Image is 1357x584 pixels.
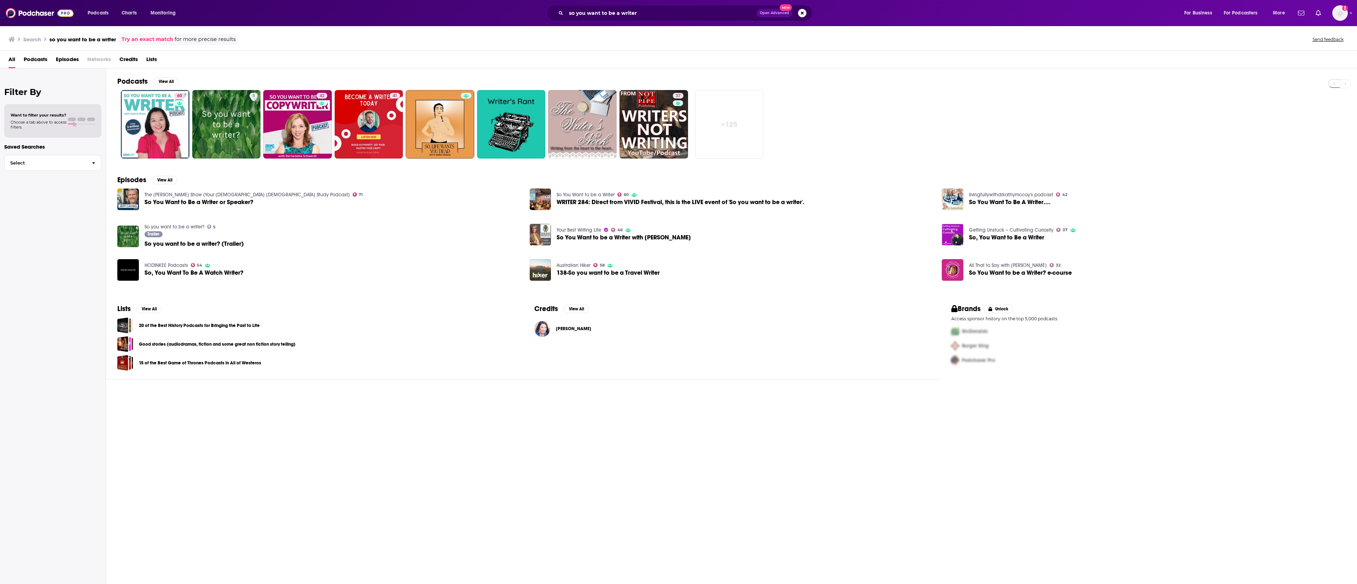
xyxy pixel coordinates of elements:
[359,193,363,196] span: 71
[213,226,216,229] span: 5
[534,321,550,337] img: Valerie Khoo
[117,226,139,247] img: So you want to be a writer? (Trailer)
[695,90,764,159] a: +125
[557,192,615,198] a: So You Want to be a Writer
[117,77,179,86] a: PodcastsView All
[145,262,188,268] a: HODINKEE Podcasts
[23,36,41,43] h3: Search
[252,93,255,100] span: 5
[1062,193,1067,196] span: 42
[1268,7,1294,19] button: open menu
[145,241,244,247] span: So you want to be a writer? (Trailer)
[969,199,1051,205] a: So You Want To Be A Writer....
[962,343,989,349] span: Burger King
[139,340,295,348] a: Good stories (audiodramas, fiction and some great non fiction story telling)
[117,355,133,371] a: 15 of the Best Game of Thrones Podcasts in All of Westeros
[177,93,182,100] span: 60
[530,224,551,245] a: So You Want to be a Writer with Linda Gilden
[942,224,963,245] a: So, You Want to Be a Writer
[263,90,332,159] a: 42
[1310,36,1346,42] button: Send feedback
[983,305,1014,313] button: Unlock
[564,305,589,313] button: View All
[534,317,929,340] button: Valerie KhooValerie Khoo
[6,6,74,20] img: Podchaser - Follow, Share and Rate Podcasts
[117,259,139,281] img: So, You Want To Be A Watch Writer?
[117,304,131,313] h2: Lists
[139,359,261,367] a: 15 of the Best Game of Thrones Podcasts in All of Westeros
[1056,264,1061,267] span: 32
[145,224,204,230] a: So you want to be a writer?
[619,90,688,159] a: 37
[136,305,162,313] button: View All
[87,54,111,68] span: Networks
[146,54,157,68] a: Lists
[1332,5,1348,21] img: User Profile
[24,54,47,68] a: Podcasts
[207,225,216,229] a: 5
[317,93,327,99] a: 42
[119,54,138,68] a: Credits
[88,8,108,18] span: Podcasts
[948,353,962,368] img: Third Pro Logo
[557,227,601,233] a: Your Best Writing Life
[122,8,137,18] span: Charts
[49,36,116,43] h3: so you want to be a writer
[534,304,558,313] h2: Credits
[969,270,1072,276] span: So You Want to be a Writer? e-course
[4,87,101,97] h2: Filter By
[117,77,148,86] h2: Podcasts
[1056,228,1068,232] a: 37
[969,262,1047,268] a: All That to Say with Elisabeth Klein
[145,270,243,276] a: So, You Want To Be A Watch Writer?
[353,192,363,197] a: 71
[1332,5,1348,21] span: Logged in as AnnaO
[145,199,253,205] a: So You Want to Be a Writer or Speaker?
[83,7,118,19] button: open menu
[11,113,66,118] span: Want to filter your results?
[151,8,176,18] span: Monitoring
[1063,228,1068,232] span: 37
[617,192,629,197] a: 60
[1332,5,1348,21] button: Show profile menu
[534,304,589,313] a: CreditsView All
[553,5,819,21] div: Search podcasts, credits, & more...
[557,199,804,205] a: WRITER 284: Direct from VIVID Festival, this is the LIVE event of 'So you want to be a writer'.
[942,189,963,210] img: So You Want To Be A Writer....
[566,7,757,19] input: Search podcasts, credits, & more...
[191,263,202,267] a: 54
[56,54,79,68] a: Episodes
[593,263,605,267] a: 58
[4,155,101,171] button: Select
[117,7,141,19] a: Charts
[121,90,189,159] a: 60
[249,93,258,99] a: 5
[760,11,789,15] span: Open Advanced
[942,259,963,281] img: So You Want to be a Writer? e-course
[969,234,1044,240] a: So, You Want to Be a Writer
[122,35,173,43] a: Try an exact match
[117,317,133,333] a: 20 of the Best History Podcasts for Bringing the Past to Life
[530,189,551,210] img: WRITER 284: Direct from VIVID Festival, this is the LIVE event of 'So you want to be a writer'.
[192,90,261,159] a: 5
[1184,8,1212,18] span: For Business
[139,322,260,329] a: 20 of the Best History Podcasts for Bringing the Past to Life
[969,227,1053,233] a: Getting Unstuck – Cultivating Curiosity
[1179,7,1221,19] button: open menu
[969,192,1053,198] a: livingfullywithdrkathymccoy's podcast
[948,324,962,339] img: First Pro Logo
[556,326,591,332] a: Valerie Khoo
[393,93,397,100] span: 41
[557,262,591,268] a: Australian Hiker
[556,326,591,332] span: [PERSON_NAME]
[8,54,15,68] a: All
[557,234,691,240] a: So You Want to be a Writer with Linda Gilden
